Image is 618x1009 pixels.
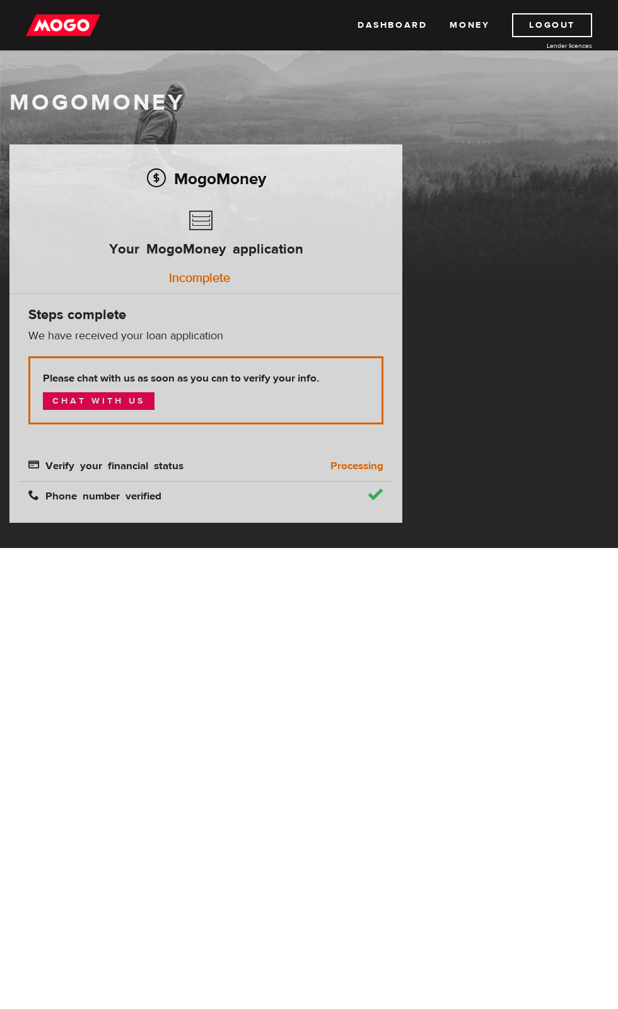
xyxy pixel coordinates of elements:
a: Money [450,13,489,37]
p: We have received your loan application [28,329,383,344]
a: Dashboard [358,13,427,37]
b: Processing [330,458,383,474]
b: Please chat with us as soon as you can to verify your info. [43,371,369,386]
a: Logout [512,13,592,37]
h1: MogoMoney [9,90,609,116]
img: mogo_logo-11ee424be714fa7cbb0f0f49df9e16ec.png [26,13,100,37]
span: Phone number verified [28,489,161,500]
a: Lender licences [498,41,592,50]
div: Incomplete [22,265,377,291]
a: Chat with us [43,392,154,410]
h2: MogoMoney [28,165,383,192]
h4: Steps complete [28,306,383,324]
h3: Your MogoMoney application [109,204,303,276]
span: Verify your financial status [28,459,184,470]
